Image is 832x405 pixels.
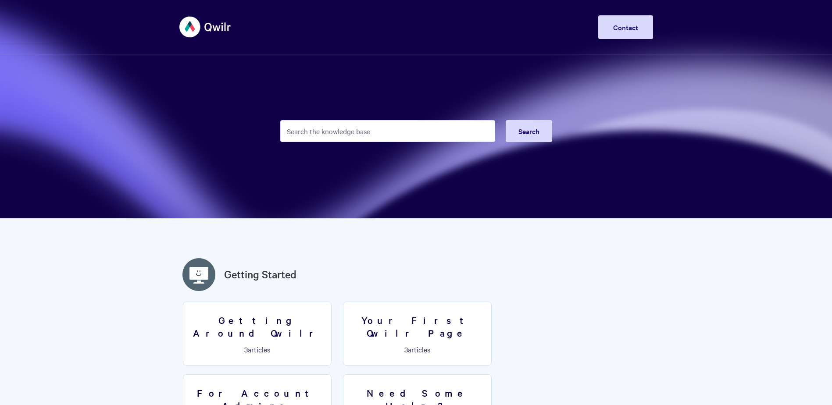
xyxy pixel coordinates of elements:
[224,266,296,282] a: Getting Started
[506,120,552,142] button: Search
[349,314,486,339] h3: Your First Qwilr Page
[189,314,326,339] h3: Getting Around Qwilr
[189,345,326,353] p: articles
[280,120,495,142] input: Search the knowledge base
[518,126,539,136] span: Search
[183,302,332,366] a: Getting Around Qwilr 3articles
[598,15,653,39] a: Contact
[343,302,492,366] a: Your First Qwilr Page 3articles
[404,345,408,354] span: 3
[244,345,248,354] span: 3
[179,11,232,43] img: Qwilr Help Center
[349,345,486,353] p: articles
